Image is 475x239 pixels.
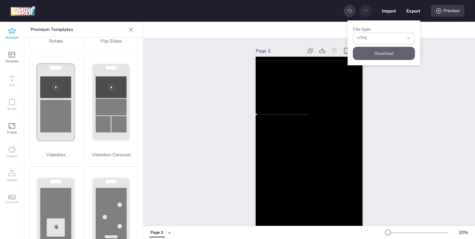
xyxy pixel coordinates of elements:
p: Premium Templates [31,22,126,38]
span: Graphic [6,154,18,159]
button: fileType [353,33,415,44]
div: Page 1 [256,47,303,54]
div: Page 1 [150,230,163,236]
div: Tabs [146,227,168,238]
button: Download [353,47,415,60]
label: File type [353,26,370,32]
div: 30 % [455,229,471,236]
span: Premium [5,35,19,40]
p: Flip Slides [85,38,137,45]
span: Frame [7,130,17,135]
img: logo Creative Maker [11,6,35,16]
p: Videobox Carousel [85,151,137,158]
p: Videobox [30,151,82,158]
button: Export [406,4,420,18]
span: Shape [7,106,16,111]
span: Upload [7,177,17,183]
span: Text [9,82,15,88]
button: + [168,227,171,238]
span: Template [5,59,19,64]
p: Rotate [30,38,82,45]
span: HTML [357,35,404,41]
button: Import [382,4,396,18]
span: Carousel [5,199,19,205]
div: Preview [431,5,464,17]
